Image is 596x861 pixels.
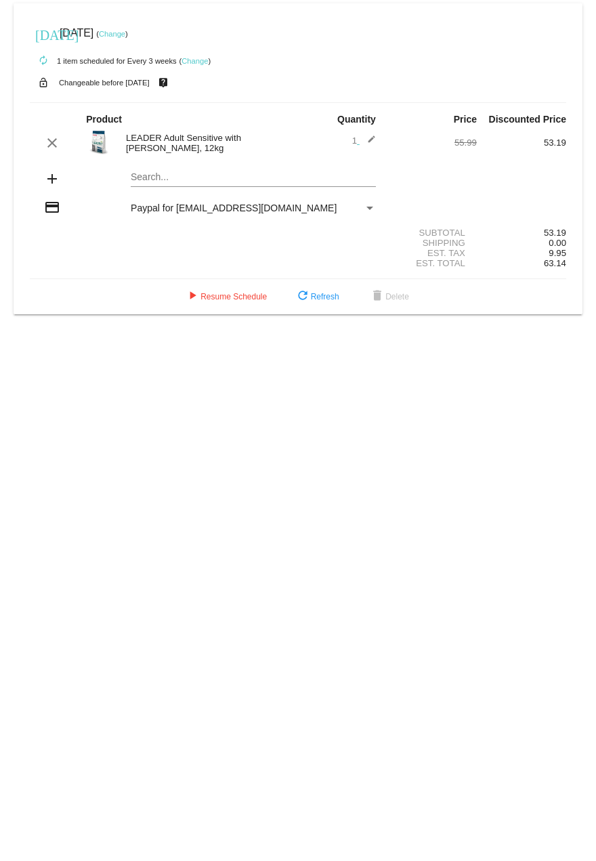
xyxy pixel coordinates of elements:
[337,114,376,125] strong: Quantity
[182,57,208,65] a: Change
[59,79,150,87] small: Changeable before [DATE]
[86,114,122,125] strong: Product
[119,133,298,153] div: LEADER Adult Sensitive with [PERSON_NAME], 12kg
[544,258,566,268] span: 63.14
[184,292,267,301] span: Resume Schedule
[387,228,477,238] div: Subtotal
[184,289,200,305] mat-icon: play_arrow
[173,285,278,309] button: Resume Schedule
[358,285,420,309] button: Delete
[387,258,477,268] div: Est. Total
[284,285,350,309] button: Refresh
[44,135,60,151] mat-icon: clear
[387,238,477,248] div: Shipping
[295,289,311,305] mat-icon: refresh
[44,199,60,215] mat-icon: credit_card
[30,57,177,65] small: 1 item scheduled for Every 3 weeks
[489,114,566,125] strong: Discounted Price
[131,203,376,213] mat-select: Payment Method
[35,53,51,69] mat-icon: autorenew
[295,292,339,301] span: Refresh
[96,30,128,38] small: ( )
[35,26,51,42] mat-icon: [DATE]
[549,238,566,248] span: 0.00
[35,74,51,91] mat-icon: lock_open
[477,228,566,238] div: 53.19
[131,203,337,213] span: Paypal for [EMAIL_ADDRESS][DOMAIN_NAME]
[369,292,409,301] span: Delete
[155,74,171,91] mat-icon: live_help
[86,128,113,155] img: 30587.jpg
[387,248,477,258] div: Est. Tax
[549,248,566,258] span: 9.95
[352,135,376,146] span: 1
[131,172,376,183] input: Search...
[369,289,385,305] mat-icon: delete
[454,114,477,125] strong: Price
[360,135,376,151] mat-icon: edit
[387,138,477,148] div: 55.99
[44,171,60,187] mat-icon: add
[179,57,211,65] small: ( )
[99,30,125,38] a: Change
[477,138,566,148] div: 53.19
